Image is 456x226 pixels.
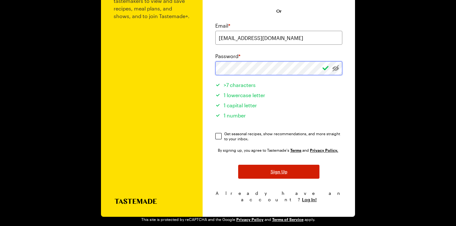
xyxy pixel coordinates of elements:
[224,112,246,118] span: 1 number
[215,133,222,139] input: Get seasonal recipes, show recommendations, and more straight to your inbox.
[224,92,265,98] span: 1 lowercase letter
[276,8,282,14] span: Or
[224,82,256,88] span: >7 characters
[215,52,240,60] label: Password
[141,217,315,222] div: This site is protected by reCAPTCHA and the Google and apply.
[310,147,338,153] a: Tastemade Privacy Policy
[218,147,340,153] div: By signing up, you agree to Tastemade's and
[272,216,304,222] a: Google Terms of Service
[236,216,264,222] a: Google Privacy Policy
[290,147,301,153] a: Tastemade Terms of Service
[271,169,287,175] span: Sign Up
[302,196,317,203] button: Log In!
[216,190,342,202] span: Already have an account?
[224,102,257,108] span: 1 capital letter
[224,131,343,141] span: Get seasonal recipes, show recommendations, and more straight to your inbox.
[215,22,230,30] label: Email
[238,165,319,179] button: Sign Up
